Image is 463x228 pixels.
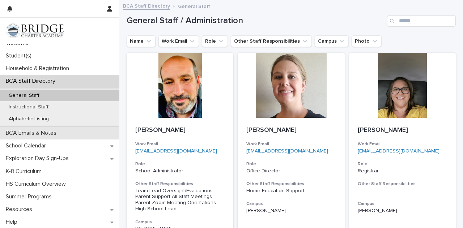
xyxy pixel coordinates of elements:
p: School Administrator [135,168,225,174]
p: Alphabetic Listing [3,116,55,122]
h3: Work Email [135,141,225,147]
p: Registrar [358,168,447,174]
h3: Role [358,161,447,167]
p: [PERSON_NAME] [246,126,336,134]
a: [EMAIL_ADDRESS][DOMAIN_NAME] [246,149,328,154]
button: Work Email [158,35,199,47]
div: Home Education Support [246,188,336,194]
p: General Staff [3,93,45,99]
h3: Work Email [246,141,336,147]
p: [PERSON_NAME] [246,208,336,214]
h3: Other Staff Responsibilities [246,181,336,187]
a: [EMAIL_ADDRESS][DOMAIN_NAME] [135,149,217,154]
p: K-8 Curriculum [3,168,47,175]
button: Campus [315,35,349,47]
h3: Role [135,161,225,167]
h1: General Staff / Administration [127,16,384,26]
p: General Staff [178,2,210,10]
img: V1C1m3IdTEidaUdm9Hs0 [6,23,64,38]
div: - [358,188,447,194]
h3: Work Email [358,141,447,147]
h3: Campus [135,219,225,225]
button: Photo [352,35,382,47]
p: [PERSON_NAME] [358,126,447,134]
p: BCA Staff Directory [3,78,61,85]
p: Student(s) [3,52,37,59]
p: Exploration Day Sign-Ups [3,155,75,162]
p: HS Curriculum Overview [3,181,72,188]
p: Instructional Staff [3,104,54,110]
p: School Calendar [3,142,52,149]
a: BCA Staff Directory [123,1,170,10]
p: Help [3,219,23,225]
p: BCA Emails & Notes [3,130,62,137]
input: Search [387,15,456,27]
div: Team Lead Oversight/Evaluations Parent Support All Staff Meetings Parent Zoom Meeting Orientation... [135,188,225,212]
h3: Campus [246,201,336,207]
button: Name [127,35,156,47]
p: [PERSON_NAME] [135,126,225,134]
p: Resources [3,206,38,213]
a: [EMAIL_ADDRESS][DOMAIN_NAME] [358,149,439,154]
h3: Role [246,161,336,167]
button: Role [202,35,228,47]
p: Office Director [246,168,336,174]
p: Summer Programs [3,193,58,200]
h3: Other Staff Responsibilities [135,181,225,187]
button: Other Staff Responsibilities [231,35,312,47]
h3: Other Staff Responsibilities [358,181,447,187]
p: Household & Registration [3,65,75,72]
h3: Campus [358,201,447,207]
p: [PERSON_NAME] [358,208,447,214]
